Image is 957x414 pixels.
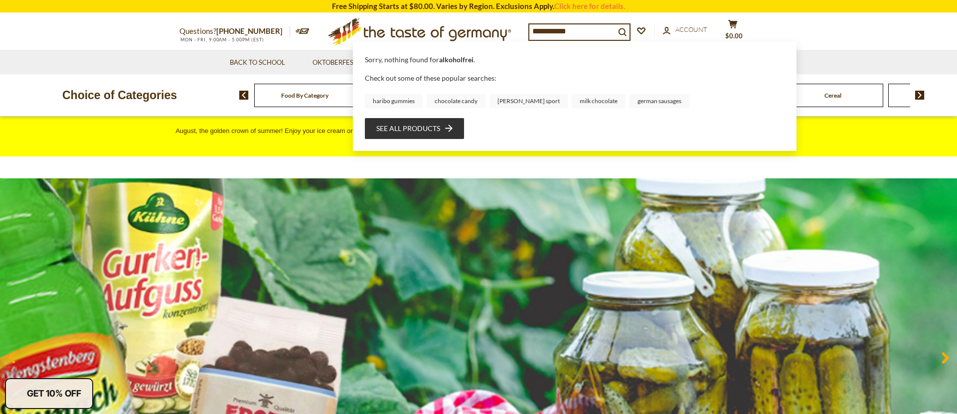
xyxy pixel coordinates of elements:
[365,72,785,108] div: Check out some of these popular searches:
[175,127,782,147] span: August, the golden crown of summer! Enjoy your ice cream on a sun-drenched afternoon with unique ...
[239,91,249,100] img: previous arrow
[179,37,264,42] span: MON - FRI, 9:00AM - 5:00PM (EST)
[824,92,841,99] a: Cereal
[365,94,423,108] a: haribo gummies
[230,57,285,68] a: Back to School
[725,32,743,40] span: $0.00
[554,1,625,10] a: Click here for details.
[376,123,453,134] a: See all products
[427,94,485,108] a: chocolate candy
[915,91,925,100] img: next arrow
[281,92,328,99] a: Food By Category
[353,41,797,150] div: Instant Search Results
[489,94,568,108] a: [PERSON_NAME] sport
[630,94,689,108] a: german sausages
[675,25,707,33] span: Account
[365,55,785,72] div: Sorry, nothing found for .
[439,55,474,64] b: alkoholfrei
[663,24,707,35] a: Account
[718,19,748,44] button: $0.00
[572,94,626,108] a: milk chocolate
[313,57,364,68] a: Oktoberfest
[216,26,283,35] a: [PHONE_NUMBER]
[179,25,290,38] p: Questions?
